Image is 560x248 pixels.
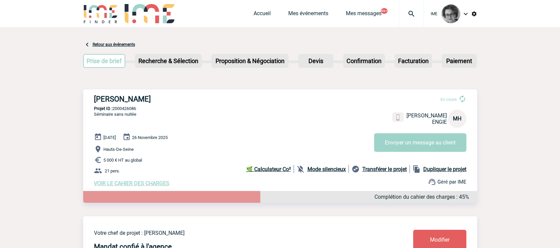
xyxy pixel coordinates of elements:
img: 101028-0.jpg [441,4,460,23]
button: Envoyer un message au client [374,133,466,152]
span: 5 000 € HT au global [103,158,142,163]
span: Séminaire sans nuitée [94,112,136,117]
a: Mes messages [346,10,382,20]
span: Modifier [430,237,450,243]
a: Retour aux événements [93,42,135,47]
a: Accueil [254,10,271,20]
p: Recherche & Sélection [136,55,201,67]
span: 26 Novembre 2025 [132,135,168,140]
span: [PERSON_NAME] [406,112,447,119]
p: Facturation [395,55,431,67]
b: Transférer le projet [362,166,407,172]
b: Dupliquer le projet [423,166,466,172]
a: Mes événements [288,10,328,20]
p: 2000426086 [83,106,477,111]
span: 21 pers. [105,168,120,173]
p: Proposition & Négociation [212,55,288,67]
p: Devis [299,55,333,67]
b: Mode silencieux [307,166,346,172]
b: Projet ID : [94,106,112,111]
a: 🌿 Calculateur Co² [246,165,294,173]
span: MH [453,115,461,122]
span: Hauts-De-Seine [103,147,134,152]
span: En cours [440,97,457,102]
button: 99+ [381,8,388,14]
p: Paiement [442,55,476,67]
p: Prise de brief [84,55,125,67]
p: Confirmation [344,55,384,67]
img: IME-Finder [83,4,118,23]
p: Votre chef de projet : [PERSON_NAME] [94,230,373,236]
h3: [PERSON_NAME] [94,95,296,103]
b: 🌿 Calculateur Co² [246,166,291,172]
img: file_copy-black-24dp.png [413,165,421,173]
span: Géré par IME [437,179,466,185]
span: [DATE] [103,135,116,140]
span: IME [431,11,437,16]
a: VOIR LE CAHIER DES CHARGES [94,180,169,187]
span: ENGIE [432,119,447,125]
img: portable.png [395,114,401,120]
img: support.png [428,178,436,186]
